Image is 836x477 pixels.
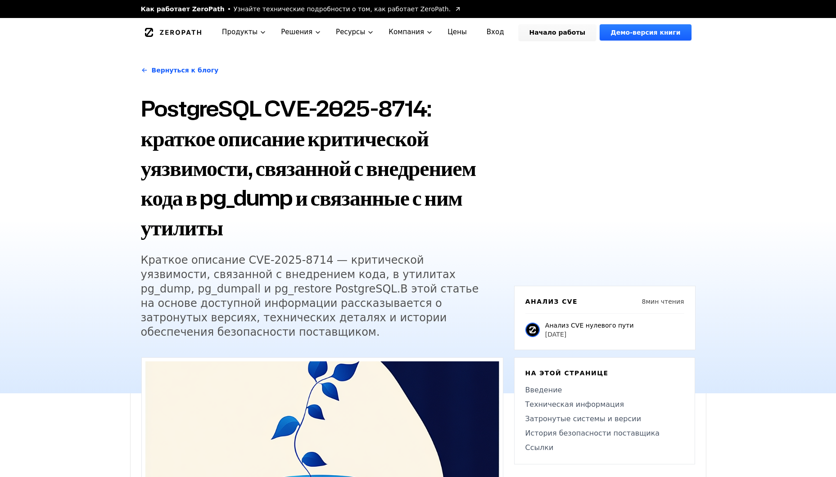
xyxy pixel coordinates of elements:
[519,24,596,40] a: Начало работы
[274,18,329,46] button: Решения
[525,298,578,305] ya-tr-span: Анализ CVE
[525,399,684,410] a: Техническая информация
[525,429,660,437] ya-tr-span: История безопасности поставщика
[281,27,312,37] ya-tr-span: Решения
[152,66,219,75] ya-tr-span: Вернуться к блогу
[545,330,634,339] p: [DATE]
[476,24,515,40] a: Вход
[525,428,684,439] a: История безопасности поставщика
[141,5,225,13] ya-tr-span: Как работает ZeroPath
[215,18,274,46] button: Продукты
[141,93,476,242] ya-tr-span: PostgreSQL CVE-2025-8714: краткое описание критической уязвимости, связанной с внедрением кода в ...
[642,298,646,305] ya-tr-span: 8
[130,18,706,46] nav: Глобальный
[525,443,554,452] ya-tr-span: Ссылки
[525,369,609,377] ya-tr-span: На этой странице
[525,414,684,424] a: Затронутые системы и версии
[487,27,504,37] ya-tr-span: Вход
[600,24,691,40] a: Демо-версия книги
[525,385,684,396] a: Введение
[440,18,474,46] a: Цены
[610,28,680,37] ya-tr-span: Демо-версия книги
[141,58,219,83] a: Вернуться к блогу
[329,18,381,46] button: Ресурсы
[525,442,684,453] a: Ссылки
[389,27,424,37] ya-tr-span: Компания
[222,27,258,37] ya-tr-span: Продукты
[381,18,440,46] button: Компания
[646,298,684,305] ya-tr-span: мин чтения
[525,323,540,337] img: Анализ CVE нулевого пути
[525,414,642,423] ya-tr-span: Затронутые системы и версии
[141,254,456,295] ya-tr-span: Краткое описание CVE-2025-8714 — критической уязвимости, связанной с внедрением кода, в утилитах ...
[336,27,365,37] ya-tr-span: Ресурсы
[545,322,634,329] ya-tr-span: Анализ CVE нулевого пути
[447,27,467,37] ya-tr-span: Цены
[234,5,451,13] ya-tr-span: Узнайте технические подробности о том, как работает ZeroPath.
[529,28,586,37] ya-tr-span: Начало работы
[141,4,462,13] a: Как работает ZeroPathУзнайте технические подробности о том, как работает ZeroPath.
